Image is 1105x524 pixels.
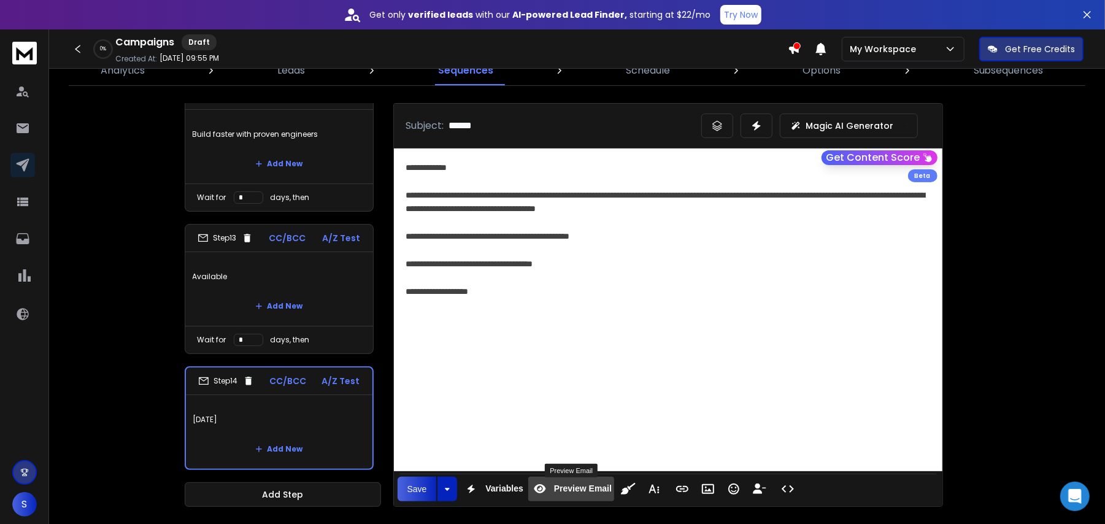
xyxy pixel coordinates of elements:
[245,294,313,318] button: Add New
[1005,43,1075,55] p: Get Free Credits
[100,45,106,53] p: 0 %
[245,152,313,176] button: Add New
[271,335,310,345] p: days, then
[115,54,157,64] p: Created At:
[369,9,710,21] p: Get only with our starting at $22/mo
[822,150,938,165] button: Get Content Score
[185,224,374,354] li: Step13CC/BCCA/Z TestAvailableAdd NewWait fordays, then
[776,477,799,501] button: Code View
[438,63,493,78] p: Sequences
[748,477,771,501] button: Insert Unsubscribe Link
[271,193,310,202] p: days, then
[185,82,374,212] li: Step12CC/BCCA/Z TestBuild faster with proven engineersAdd NewWait fordays, then
[198,335,226,345] p: Wait for
[198,233,253,244] div: Step 13
[115,35,174,50] h1: Campaigns
[618,56,677,85] a: Schedule
[795,56,848,85] a: Options
[626,63,670,78] p: Schedule
[198,376,254,387] div: Step 14
[198,193,226,202] p: Wait for
[850,43,921,55] p: My Workspace
[642,477,666,501] button: More Text
[460,477,526,501] button: Variables
[182,34,217,50] div: Draft
[974,63,1044,78] p: Subsequences
[277,63,305,78] p: Leads
[545,464,598,477] div: Preview Email
[966,56,1051,85] a: Subsequences
[696,477,720,501] button: Insert Image (Ctrl+P)
[101,63,145,78] p: Analytics
[803,63,841,78] p: Options
[671,477,694,501] button: Insert Link (Ctrl+K)
[720,5,761,25] button: Try Now
[528,477,614,501] button: Preview Email
[979,37,1084,61] button: Get Free Credits
[406,118,444,133] p: Subject:
[185,366,374,470] li: Step14CC/BCCA/Z Test[DATE]Add New
[322,375,360,387] p: A/Z Test
[93,56,152,85] a: Analytics
[245,437,313,461] button: Add New
[269,375,306,387] p: CC/BCC
[512,9,627,21] strong: AI-powered Lead Finder,
[722,477,745,501] button: Emoticons
[12,492,37,517] button: S
[1060,482,1090,511] div: Open Intercom Messenger
[160,53,219,63] p: [DATE] 09:55 PM
[185,482,381,507] button: Add Step
[483,484,526,494] span: Variables
[12,42,37,64] img: logo
[431,56,501,85] a: Sequences
[269,232,306,244] p: CC/BCC
[908,169,938,182] div: Beta
[193,403,365,437] p: [DATE]
[780,114,918,138] button: Magic AI Generator
[398,477,437,501] button: Save
[552,484,614,494] span: Preview Email
[408,9,473,21] strong: verified leads
[724,9,758,21] p: Try Now
[806,120,894,132] p: Magic AI Generator
[323,232,361,244] p: A/Z Test
[270,56,312,85] a: Leads
[193,260,366,294] p: Available
[193,117,366,152] p: Build faster with proven engineers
